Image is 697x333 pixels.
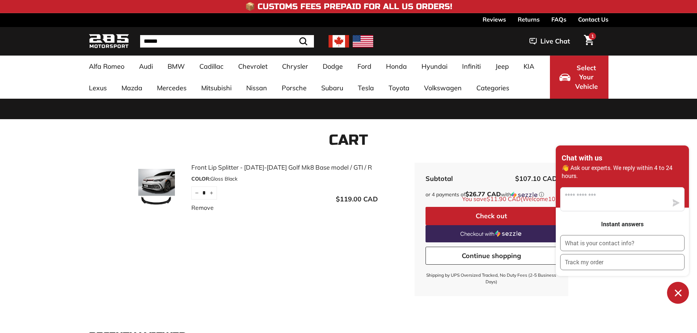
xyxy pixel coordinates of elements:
a: Cart [580,29,598,54]
a: Subaru [314,77,351,99]
button: Check out [426,207,557,225]
span: $26.77 CAD [465,190,501,198]
a: Lexus [82,77,114,99]
a: Infiniti [455,56,488,77]
a: Nissan [239,77,274,99]
a: Remove [191,203,214,212]
a: Jeep [488,56,516,77]
span: $107.10 CAD [515,174,557,183]
span: $11.90 CAD [487,195,521,203]
a: Mitsubishi [194,77,239,99]
a: Mercedes [150,77,194,99]
a: Chrysler [275,56,315,77]
span: 1 [591,33,594,39]
span: Live Chat [540,37,570,46]
a: Front Lip Splitter - [DATE]-[DATE] Golf Mk8 Base model / GTI / R [191,163,378,172]
a: Categories [469,77,517,99]
a: Audi [132,56,160,77]
a: Reviews [483,13,506,26]
a: Porsche [274,77,314,99]
a: Toyota [381,77,417,99]
a: Tesla [351,77,381,99]
inbox-online-store-chat: Shopify online store chat [554,145,691,304]
a: Dodge [315,56,350,77]
a: Ford [350,56,379,77]
h4: 📦 Customs Fees Prepaid for All US Orders! [245,2,452,11]
img: Sezzle [495,230,521,237]
a: Continue shopping [426,247,557,265]
img: Sezzle [511,192,537,198]
button: Live Chat [520,32,580,50]
small: Shipping by UPS Oversized Tracked, No Duty Fees (2-5 Business Days) [426,272,557,285]
a: Alfa Romeo [82,56,132,77]
div: You save (Welcome10) [426,194,557,203]
span: Select Your Vehicle [574,63,599,91]
button: Reduce item quantity by one [191,186,202,200]
a: Honda [379,56,414,77]
input: Search [140,35,314,48]
a: BMW [160,56,192,77]
div: Subtotal [426,174,453,183]
a: Returns [518,13,540,26]
div: or 4 payments of with [426,191,557,198]
a: Volkswagen [417,77,469,99]
a: Checkout with [426,225,557,242]
a: Contact Us [578,13,608,26]
a: FAQs [551,13,566,26]
img: Logo_285_Motorsport_areodynamics_components [89,33,129,50]
a: Chevrolet [231,56,275,77]
a: Mazda [114,77,150,99]
span: COLOR: [191,175,210,182]
div: Gloss Black [191,175,378,183]
div: or 4 payments of$26.77 CADwithSezzle Click to learn more about Sezzle [426,191,557,198]
a: KIA [516,56,542,77]
a: Hyundai [414,56,455,77]
h1: Cart [89,132,608,148]
img: Front Lip Splitter - 2022-2025 Golf Mk8 Base model / GTI / R [129,169,184,205]
a: Cadillac [192,56,231,77]
span: $119.00 CAD [336,195,378,203]
button: Select Your Vehicle [550,56,608,99]
button: Increase item quantity by one [206,186,217,200]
